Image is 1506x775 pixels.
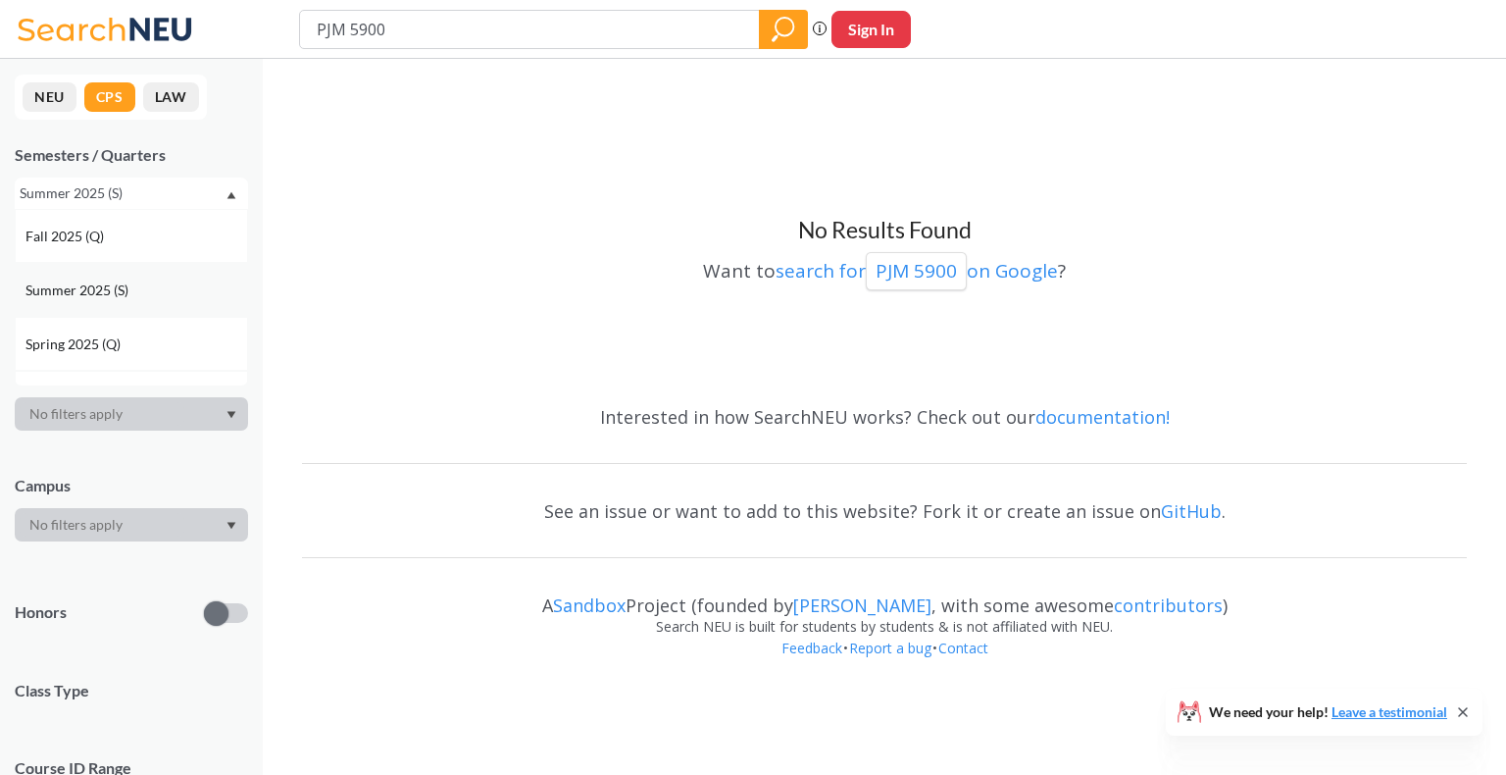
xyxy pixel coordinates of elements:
[1209,705,1447,719] span: We need your help!
[302,245,1467,290] div: Want to ?
[780,639,843,657] a: Feedback
[15,475,248,496] div: Campus
[15,397,248,431] div: Dropdown arrow
[848,639,932,657] a: Report a bug
[302,616,1467,638] div: Search NEU is built for students by students & is not affiliated with NEU.
[831,11,911,48] button: Sign In
[226,411,236,419] svg: Dropdown arrow
[15,178,248,209] div: Summer 2025 (S)Dropdown arrowFall 2025 (Q)Summer 2025 (S)Spring 2025 (Q)Spring 2025 (S)Winter 202...
[776,258,1058,284] a: search forPJM 5900on Google
[302,577,1467,616] div: A Project (founded by , with some awesome )
[302,483,1467,540] div: See an issue or want to add to this website? Fork it or create an issue on .
[25,334,125,355] span: Spring 2025 (Q)
[302,216,1467,245] h3: No Results Found
[1035,405,1170,429] a: documentation!
[15,680,248,701] span: Class Type
[143,82,199,112] button: LAW
[15,508,248,542] div: Dropdown arrow
[25,280,132,301] span: Summer 2025 (S)
[226,522,236,530] svg: Dropdown arrow
[302,638,1467,689] div: • •
[1114,594,1223,617] a: contributors
[15,601,67,624] p: Honors
[772,16,795,43] svg: magnifying glass
[1331,703,1447,720] a: Leave a testimonial
[302,388,1467,445] div: Interested in how SearchNEU works? Check out our
[759,10,808,49] div: magnifying glass
[553,594,626,617] a: Sandbox
[315,13,745,46] input: Class, professor, course number, "phrase"
[937,639,989,657] a: Contact
[15,144,248,166] div: Semesters / Quarters
[84,82,135,112] button: CPS
[793,594,931,617] a: [PERSON_NAME]
[25,226,108,247] span: Fall 2025 (Q)
[1161,499,1222,523] a: GitHub
[23,82,76,112] button: NEU
[20,182,225,204] div: Summer 2025 (S)
[226,191,236,199] svg: Dropdown arrow
[876,258,957,284] p: PJM 5900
